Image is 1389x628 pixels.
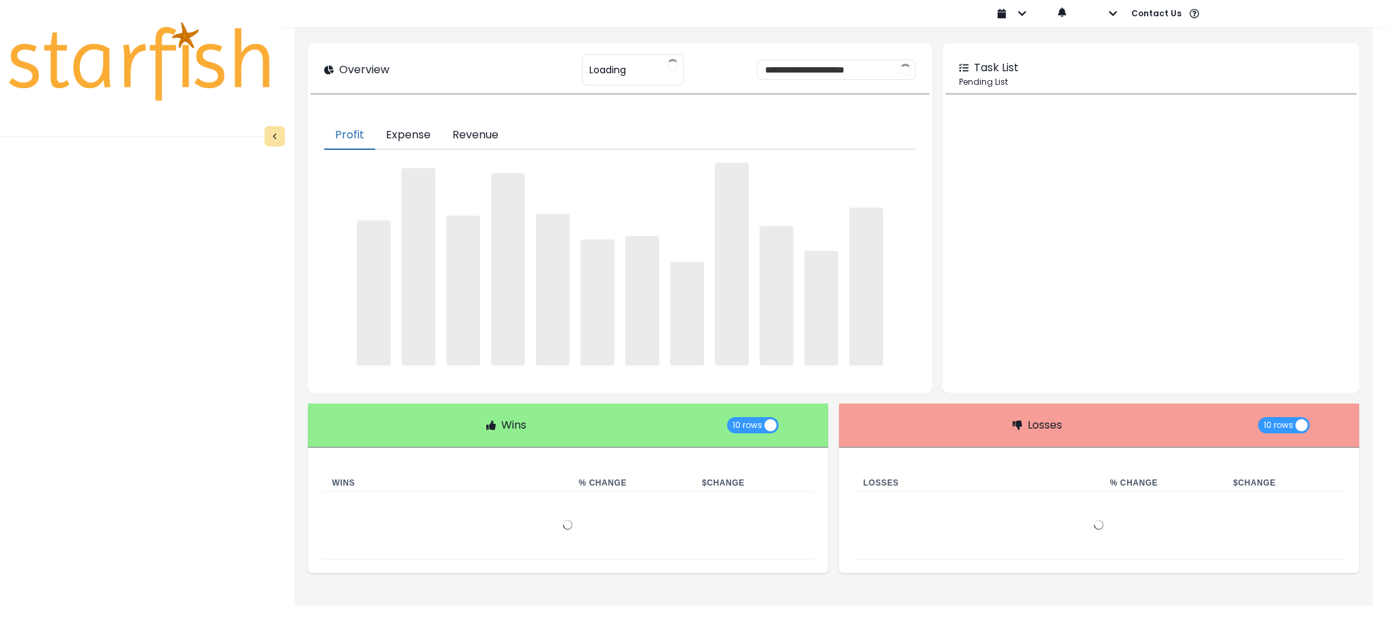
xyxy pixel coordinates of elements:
span: ‌ [625,236,659,365]
th: % Change [568,475,691,492]
p: Overview [339,62,389,78]
p: Wins [501,417,526,433]
p: Pending List [959,76,1343,88]
span: 10 rows [1264,417,1293,433]
span: ‌ [536,214,570,365]
th: $ Change [1222,475,1346,492]
span: ‌ [491,173,525,365]
button: Revenue [442,121,509,150]
th: $ Change [691,475,815,492]
span: ‌ [804,251,838,365]
span: Loading [589,56,626,84]
span: ‌ [581,239,614,366]
span: ‌ [357,220,391,366]
span: ‌ [446,216,480,366]
span: ‌ [402,168,435,365]
span: ‌ [849,208,883,365]
p: Losses [1028,417,1062,433]
th: Losses [853,475,1099,492]
th: Wins [321,475,568,492]
span: ‌ [670,262,704,366]
span: 10 rows [732,417,762,433]
button: Profit [324,121,375,150]
span: ‌ [715,163,749,366]
p: Task List [974,60,1019,76]
span: ‌ [760,226,794,366]
button: Expense [375,121,442,150]
th: % Change [1099,475,1222,492]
